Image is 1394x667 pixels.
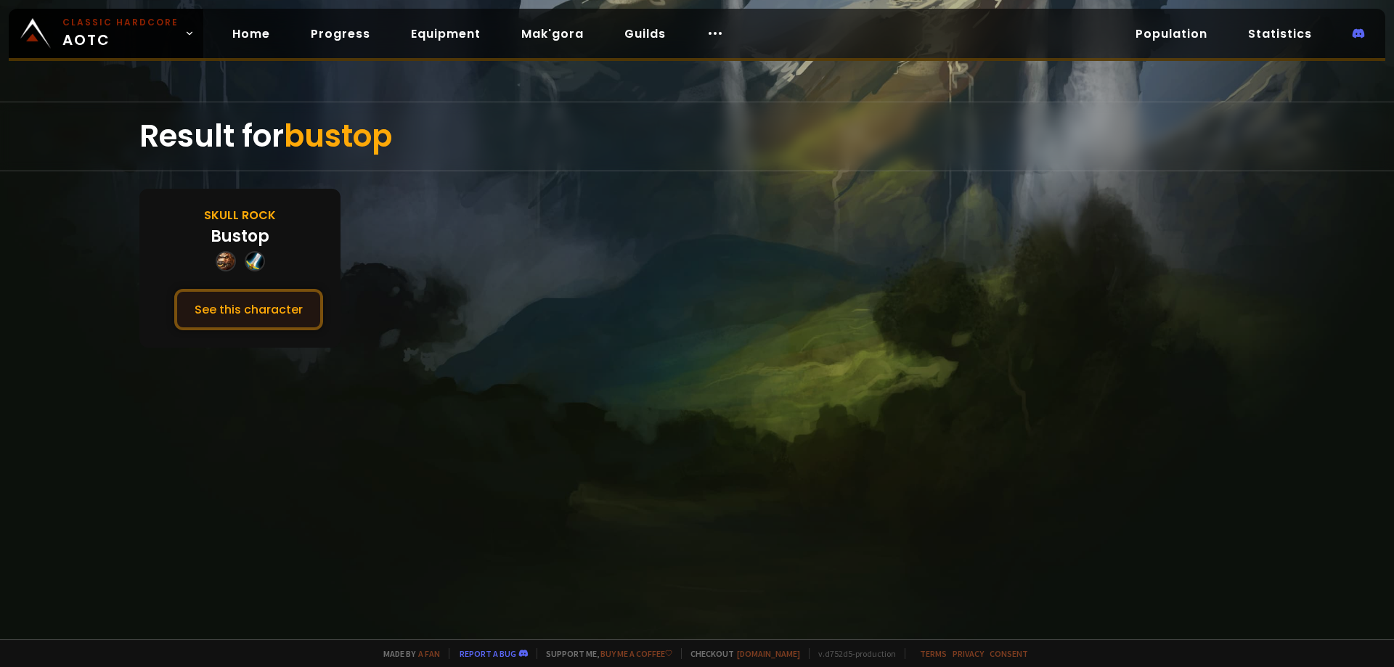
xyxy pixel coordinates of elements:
div: Skull Rock [204,206,276,224]
span: Support me, [537,648,672,659]
a: Population [1124,19,1219,49]
span: AOTC [62,16,179,51]
span: Made by [375,648,440,659]
button: See this character [174,289,323,330]
a: Classic HardcoreAOTC [9,9,203,58]
a: Mak'gora [510,19,595,49]
a: Terms [920,648,947,659]
small: Classic Hardcore [62,16,179,29]
a: a fan [418,648,440,659]
a: Buy me a coffee [600,648,672,659]
a: Privacy [953,648,984,659]
span: Checkout [681,648,800,659]
span: bustop [284,115,392,157]
div: Result for [139,102,1255,171]
a: [DOMAIN_NAME] [737,648,800,659]
a: Guilds [613,19,677,49]
a: Consent [990,648,1028,659]
a: Report a bug [460,648,516,659]
a: Statistics [1236,19,1324,49]
div: Bustop [211,224,269,248]
a: Home [221,19,282,49]
span: v. d752d5 - production [809,648,896,659]
a: Equipment [399,19,492,49]
a: Progress [299,19,382,49]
